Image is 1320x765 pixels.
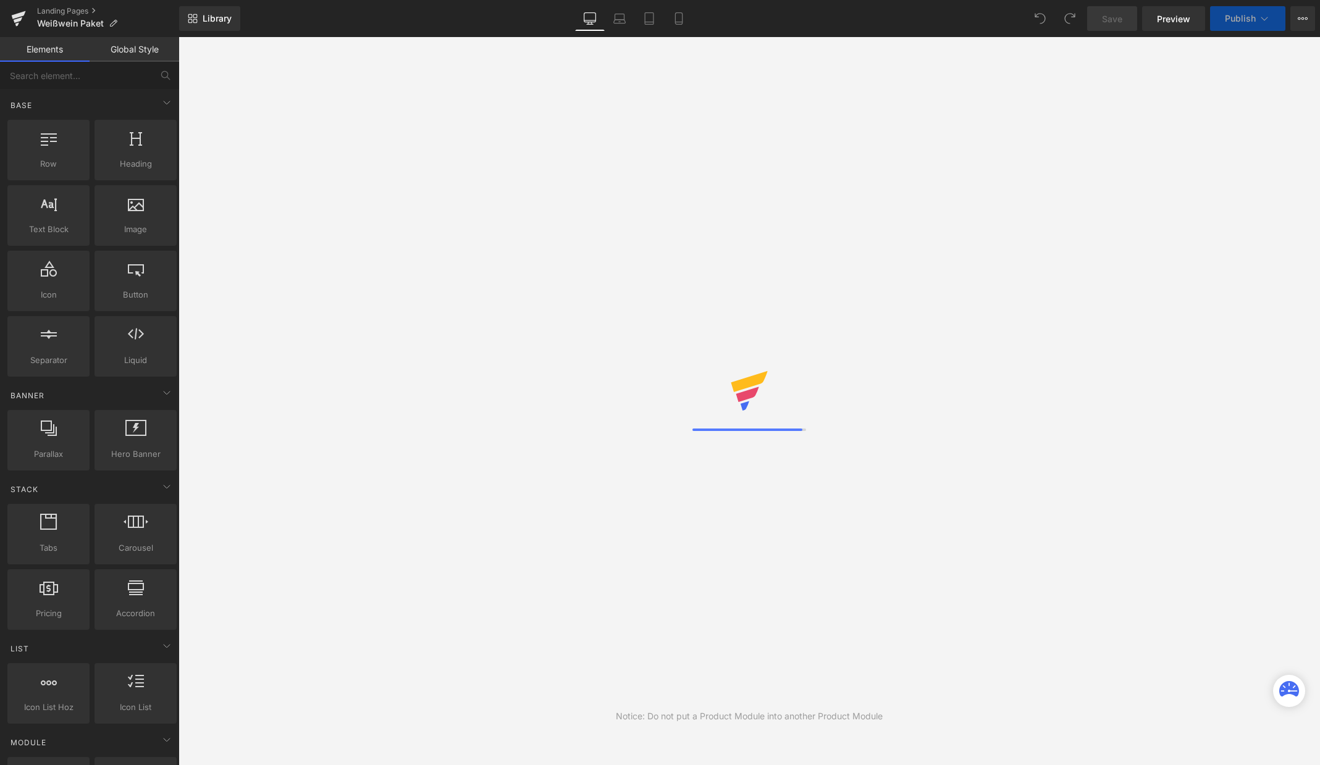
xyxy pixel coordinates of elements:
span: Button [98,288,173,301]
span: Stack [9,483,40,495]
span: Text Block [11,223,86,236]
div: Notice: Do not put a Product Module into another Product Module [616,709,883,723]
a: Mobile [664,6,694,31]
a: Preview [1142,6,1205,31]
span: Icon List [98,701,173,714]
span: Liquid [98,354,173,367]
span: Weißwein Paket [37,19,104,28]
span: Tabs [11,541,86,554]
button: Publish [1210,6,1285,31]
span: Heading [98,157,173,170]
span: List [9,643,30,654]
span: Save [1102,12,1122,25]
span: Banner [9,390,46,401]
span: Accordion [98,607,173,620]
a: Tablet [634,6,664,31]
span: Icon [11,288,86,301]
span: Publish [1225,14,1256,23]
button: Redo [1057,6,1082,31]
span: Preview [1157,12,1190,25]
a: New Library [179,6,240,31]
span: Parallax [11,448,86,461]
span: Image [98,223,173,236]
a: Desktop [575,6,605,31]
span: Separator [11,354,86,367]
span: Module [9,737,48,748]
span: Pricing [11,607,86,620]
span: Icon List Hoz [11,701,86,714]
span: Hero Banner [98,448,173,461]
button: Undo [1028,6,1053,31]
span: Row [11,157,86,170]
span: Base [9,99,33,111]
a: Global Style [90,37,179,62]
span: Carousel [98,541,173,554]
span: Library [203,13,232,24]
a: Laptop [605,6,634,31]
a: Landing Pages [37,6,179,16]
button: More [1290,6,1315,31]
